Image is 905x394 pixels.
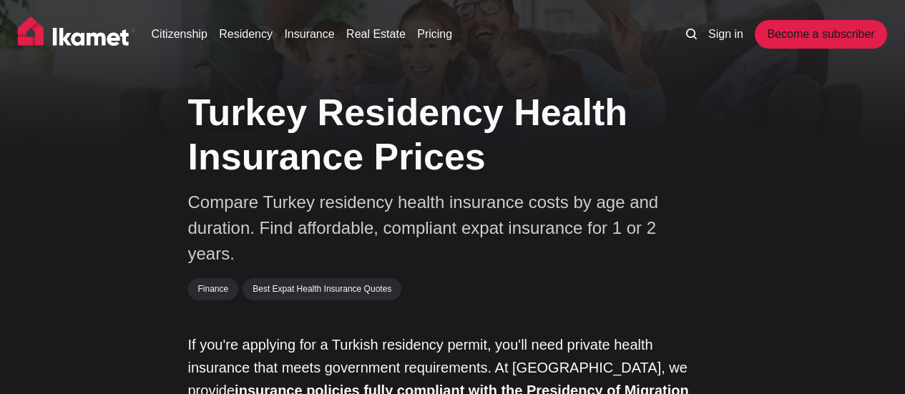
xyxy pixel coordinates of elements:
[708,26,743,43] a: Sign in
[755,20,886,49] a: Become a subscriber
[243,278,401,300] a: Best Expat Health Insurance Quotes
[18,16,135,52] img: Ikamet home
[188,278,239,300] a: Finance
[417,26,452,43] a: Pricing
[152,26,207,43] a: Citizenship
[188,189,689,267] p: Compare Turkey residency health insurance costs by age and duration. Find affordable, compliant e...
[346,26,406,43] a: Real Estate
[219,26,273,43] a: Residency
[284,26,334,43] a: Insurance
[188,90,718,179] h1: Turkey Residency Health Insurance Prices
